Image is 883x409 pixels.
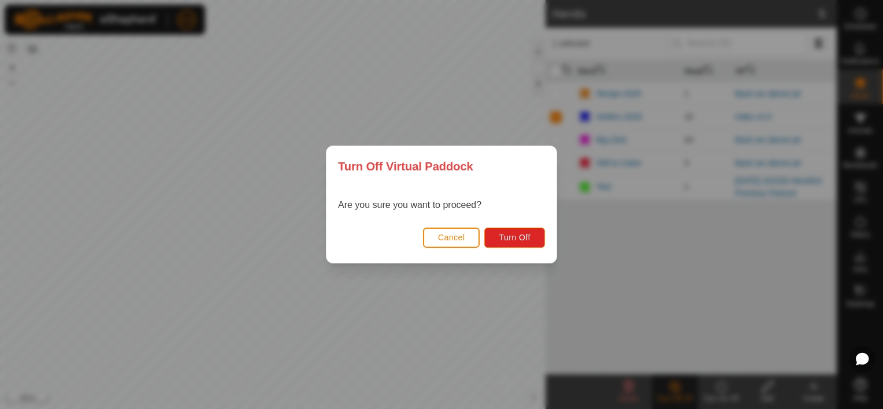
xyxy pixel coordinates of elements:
[499,233,530,242] span: Turn Off
[423,228,480,248] button: Cancel
[338,158,473,175] span: Turn Off Virtual Paddock
[338,198,481,212] p: Are you sure you want to proceed?
[438,233,465,242] span: Cancel
[484,228,545,248] button: Turn Off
